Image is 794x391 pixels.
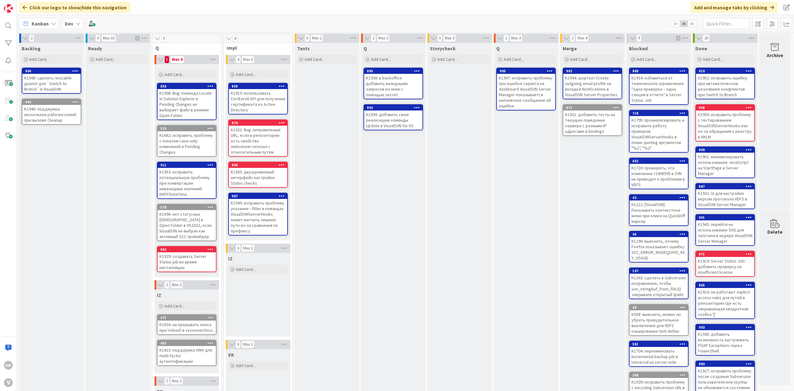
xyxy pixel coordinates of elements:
span: Kanban [32,20,49,27]
div: 858 [232,84,287,88]
span: 0 [437,34,442,42]
div: K1919: Server Status Job: добавить проверку на insufficient license [696,257,754,276]
a: 38K938: выяснить, можно ли убрать принудительное выключение для VDFS кэширование text deltas [629,304,689,336]
div: 888 [632,69,688,73]
div: K1948: сделать resizable диалог для `Switch to Branch` в VisualSVN [22,74,81,93]
span: 0 [236,245,241,252]
span: Backlog [22,45,41,52]
div: Click our logo to show/hide this navigation [19,2,130,13]
div: K1290: выяснить, почему Firefox показывает ошибку SEC_ERROR_INADEQUATE_KEY_USAGE [630,237,688,262]
div: K1938: в backoffice добавить валидацию запросов из www с помощью secret [364,74,422,99]
div: 306 [632,373,688,377]
span: 0 [96,34,100,42]
a: 890K1935: двухуровневый интерфейс настройки Status checks [228,162,288,188]
div: K1615: поддержка AMA для multi-factor аутентификации [158,346,216,365]
div: DK [4,361,13,370]
div: Max 10 [103,37,114,40]
div: 880 [696,361,754,367]
div: K1952: исправить ошибку при автоматическом резолвинге конфликтов при Switch to Branch [696,74,754,99]
span: Texts [297,45,310,52]
div: 42 [630,195,688,200]
div: K1922: Bug: неправильные URL, если в репозитории есть свойство webviewer:revision с относительным... [229,126,287,156]
a: 908K1950: исправить проблему с тестированием VisualSVNServerHooks.exe из-за обращения к реестру в... [695,104,755,142]
a: 902K1944: шорткат Create outgoing email profile на вкладке Notifications в VisualSVN Server Prope... [563,68,622,99]
div: Max 1 [243,343,253,346]
a: 911K1953: исправить потенциальную проблему при конвертации невалидных значений DMTFDateTime [157,162,216,199]
div: 38 [630,305,688,310]
div: K1363: сделать в Subversion исправление, чтобы svn_stringbuf_from_file2() закрывала открытый файл [630,274,688,299]
div: 909K1951: минимизировать использование JavaScript на StartPage в Server Manager [696,147,754,178]
div: 892K1936: добавить свою реализацию команды Update в VisualSVN for VS [364,105,422,130]
span: Storycheck [430,45,456,52]
div: 903K1945: добавить возможность настраивать PGAP Exceptions через PowerShell [696,325,754,355]
div: K1947: исправить проблему: при ошибке скрипта на dashboard VisualSVN Server Manager показывается ... [497,74,555,110]
div: 455 [160,341,216,345]
div: 908 [699,106,754,110]
div: K1943: перейти на использование SVG для логотипа в хедере VisualSVN Server Manager [696,220,754,245]
div: 901 [699,215,754,220]
div: K1951: минимизировать использование JavaScript на StartPage в Server Manager [696,153,754,178]
span: 9 [161,35,166,42]
div: K1934: избавиться от технического ограничения "одна проверка – одна секция в отчете" в Server Sta... [630,74,688,104]
div: 887 [696,184,754,189]
input: Quick Filter... [703,18,749,29]
span: Add Card... [636,56,656,62]
div: 602 [630,158,688,164]
div: 602K1720: проверить, что изменение r1908595 в SVN не приводит к проблемам в VDFS [630,158,688,189]
div: Max 3 [511,37,521,40]
div: 895K1938: в backoffice добавить валидацию запросов из www с помощью secret [364,68,422,99]
div: 570 [160,205,216,209]
span: 2 [29,34,34,42]
div: 718K1795: проанализировать и исправить работу примеров VisualSVNServerHooks в плане quoting аргум... [630,110,688,152]
div: K1936: добавить свою реализацию команды Update в VisualSVN for VS [364,110,422,130]
div: 890 [229,162,287,168]
div: 890 [232,163,287,167]
div: 856 [160,84,216,88]
span: Add Card... [504,56,524,62]
span: 0 [305,34,310,42]
div: 909 [696,147,754,153]
div: K1921: добавить тесты на текущее поведение сервера с разными IP адресами в bindings [563,110,622,135]
a: 882K1929: создавать Server Status job во время инсталляции [157,246,216,272]
div: 908 [696,105,754,110]
div: K1935: двухуровневый интерфейс настройки Status checks [229,168,287,187]
span: Q [496,45,500,52]
span: 20 [703,34,710,42]
div: 895 [364,68,422,74]
a: 904K1946: поддержка нескольких рабочих копий при вызове Cleanup [22,99,81,125]
span: Impl [227,45,285,51]
a: 42K1222: [VisualSVN] Показывать контекстное меню при клике на QuickDiff маркер [629,194,689,226]
div: K1910: использовать CertEnroll API для получения сертификата из Active Directory [229,89,287,114]
span: Merge [563,45,577,52]
span: Add Card... [371,56,391,62]
a: 602K1720: проверить, что изменение r1908595 в SVN не приводит к проблемам в VDFS [629,158,689,189]
div: 865 [696,282,754,288]
div: 873 [566,106,622,110]
div: 904 [25,100,81,104]
div: 902 [566,69,622,73]
span: 0 [236,341,241,348]
span: IZ [228,255,233,262]
div: 882K1929: создавать Server Status job во время инсталляции [158,247,216,272]
div: 522 [158,126,216,131]
div: 906 [25,69,81,73]
div: 38K938: выяснить, можно ли убрать принудительное выключение для VDFS кэширование text deltas [630,305,688,335]
div: 865K1916: не работают explicit access rules для путей в репозитории где есть закрывающая квадратн... [696,282,754,318]
div: 718 [630,110,688,116]
div: K1704: переименовать Incremental backup job в Universal на server-side [630,347,688,366]
div: 905K1947: исправить проблему: при ошибке скрипта на dashboard VisualSVN Server Manager показывает... [497,68,555,110]
div: 902K1944: шорткат Create outgoing email profile на вкладке Notifications в VisualSVN Server Prope... [563,68,622,99]
div: 371K1556: не прерывать поиск при 'reload' в vsvnsearchsvc [158,315,216,334]
span: 4 [236,56,241,63]
div: K1908: Bug: Команда Locate in Solution Explorer в Pending Changes не выбирает файл в режиме Open ... [158,89,216,119]
div: Max 2 [172,380,181,383]
div: 858 [229,83,287,89]
div: 42 [632,195,688,200]
div: 904 [22,99,81,105]
div: 911 [160,163,216,167]
div: 905 [500,69,555,73]
a: 906K1948: сделать resizable диалог для `Switch to Branch` в VisualSVN [22,68,81,94]
div: Max 4 [172,58,183,61]
div: Max 1 [243,247,253,250]
div: 873K1921: добавить тесты на текущее поведение сервера с разными IP адресами в bindings [563,105,622,135]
